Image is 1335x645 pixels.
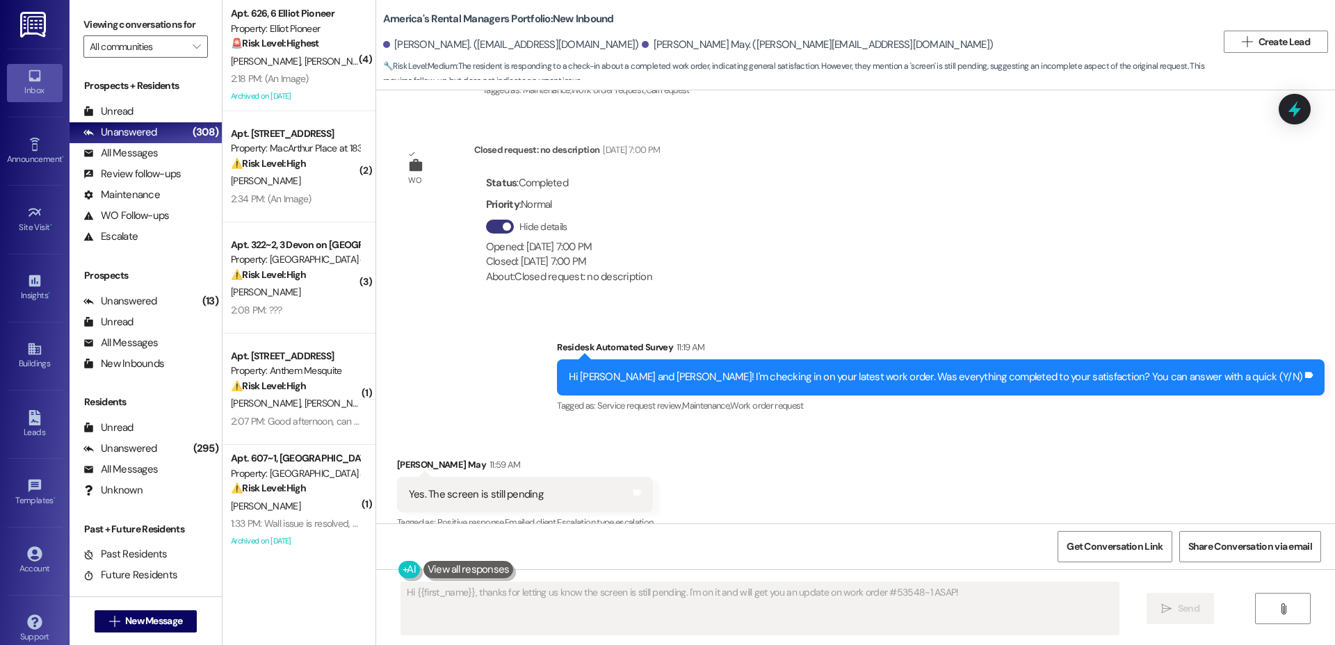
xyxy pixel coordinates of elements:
[231,349,359,364] div: Apt. [STREET_ADDRESS]
[83,229,138,244] div: Escalate
[54,493,56,503] span: •
[231,126,359,141] div: Apt. [STREET_ADDRESS]
[304,55,373,67] span: [PERSON_NAME]
[1278,603,1288,614] i: 
[7,542,63,580] a: Account
[83,14,208,35] label: Viewing conversations for
[231,193,311,205] div: 2:34 PM: (An Image)
[1179,531,1321,562] button: Share Conversation via email
[231,157,306,170] strong: ⚠️ Risk Level: High
[557,340,1325,359] div: Residesk Automated Survey
[486,172,652,194] div: : Completed
[1224,31,1328,53] button: Create Lead
[70,268,222,283] div: Prospects
[199,291,222,312] div: (13)
[231,397,305,409] span: [PERSON_NAME]
[70,395,222,409] div: Residents
[486,270,652,284] div: About: Closed request: no description
[486,197,519,211] b: Priority
[231,6,359,21] div: Apt. 626, 6 Elliot Pioneer
[7,201,63,238] a: Site Visit •
[231,238,359,252] div: Apt. 322~2, 3 Devon on [GEOGRAPHIC_DATA]
[48,288,50,298] span: •
[1058,531,1172,562] button: Get Conversation Link
[483,80,1325,100] div: Tagged as:
[83,568,177,582] div: Future Residents
[231,37,319,49] strong: 🚨 Risk Level: Highest
[383,60,457,72] strong: 🔧 Risk Level: Medium
[231,174,300,187] span: [PERSON_NAME]
[1188,539,1312,554] span: Share Conversation via email
[50,220,52,230] span: •
[190,438,222,459] div: (295)
[7,64,63,101] a: Inbox
[83,125,157,140] div: Unanswered
[229,532,361,550] div: Archived on [DATE]
[1259,35,1310,49] span: Create Lead
[83,462,158,477] div: All Messages
[231,482,306,494] strong: ⚠️ Risk Level: High
[437,516,505,528] span: Positive response ,
[7,474,63,512] a: Templates •
[231,55,305,67] span: [PERSON_NAME]
[95,610,197,632] button: New Message
[597,400,682,411] span: Service request review ,
[231,415,994,427] div: 2:07 PM: Good afternoon, can i please know my balance as of [DATE] ? I passed by [DATE] to drop o...
[83,547,168,562] div: Past Residents
[523,84,571,96] span: Maintenance ,
[7,406,63,443] a: Leads
[231,451,359,466] div: Apt. 607~1, [GEOGRAPHIC_DATA] at [GEOGRAPHIC_DATA]
[569,370,1302,384] div: Hi [PERSON_NAME] and [PERSON_NAME]! I'm checking in on your latest work order. Was everything com...
[486,240,652,254] div: Opened: [DATE] 7:00 PM
[401,582,1119,635] textarea: Hi {{first_name}}, thanks for letting us know the screen is still pending. I'm on it and will get...
[193,41,200,52] i: 
[486,194,652,215] div: : Normal
[231,72,309,85] div: 2:18 PM: (An Image)
[682,400,730,411] span: Maintenance ,
[730,400,803,411] span: Work order request
[83,188,160,202] div: Maintenance
[231,517,510,530] div: 1:33 PM: Wall issue is resolved, but mold issue is still needing attention.
[642,38,993,52] div: [PERSON_NAME] May. ([PERSON_NAME][EMAIL_ADDRESS][DOMAIN_NAME])
[83,209,169,223] div: WO Follow-ups
[383,38,639,52] div: [PERSON_NAME]. ([EMAIL_ADDRESS][DOMAIN_NAME])
[1242,36,1252,47] i: 
[83,294,157,309] div: Unanswered
[519,220,567,234] label: Hide details
[486,457,521,472] div: 11:59 AM
[231,22,359,36] div: Property: Elliot Pioneer
[231,304,282,316] div: 2:08 PM: ???
[557,395,1325,416] div: Tagged as:
[83,483,143,498] div: Unknown
[397,457,654,477] div: [PERSON_NAME] May
[231,252,359,267] div: Property: [GEOGRAPHIC_DATA] on [GEOGRAPHIC_DATA]
[20,12,49,38] img: ResiDesk Logo
[486,176,517,190] b: Status
[505,516,557,528] span: Emailed client ,
[1178,601,1199,616] span: Send
[83,104,133,119] div: Unread
[557,516,653,528] span: Escalation type escalation
[229,88,361,105] div: Archived on [DATE]
[83,421,133,435] div: Unread
[408,173,421,188] div: WO
[83,167,181,181] div: Review follow-ups
[83,441,157,456] div: Unanswered
[231,500,300,512] span: [PERSON_NAME]
[90,35,186,58] input: All communities
[70,522,222,537] div: Past + Future Residents
[231,466,359,481] div: Property: [GEOGRAPHIC_DATA] at [GEOGRAPHIC_DATA]
[7,269,63,307] a: Insights •
[7,337,63,375] a: Buildings
[231,141,359,156] div: Property: MacArthur Place at 183
[231,268,306,281] strong: ⚠️ Risk Level: High
[1161,603,1172,614] i: 
[83,146,158,161] div: All Messages
[486,254,652,269] div: Closed: [DATE] 7:00 PM
[474,142,664,162] div: Closed request: no description
[304,397,373,409] span: [PERSON_NAME]
[571,84,646,96] span: Work order request ,
[83,315,133,329] div: Unread
[70,79,222,93] div: Prospects + Residents
[109,616,120,627] i: 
